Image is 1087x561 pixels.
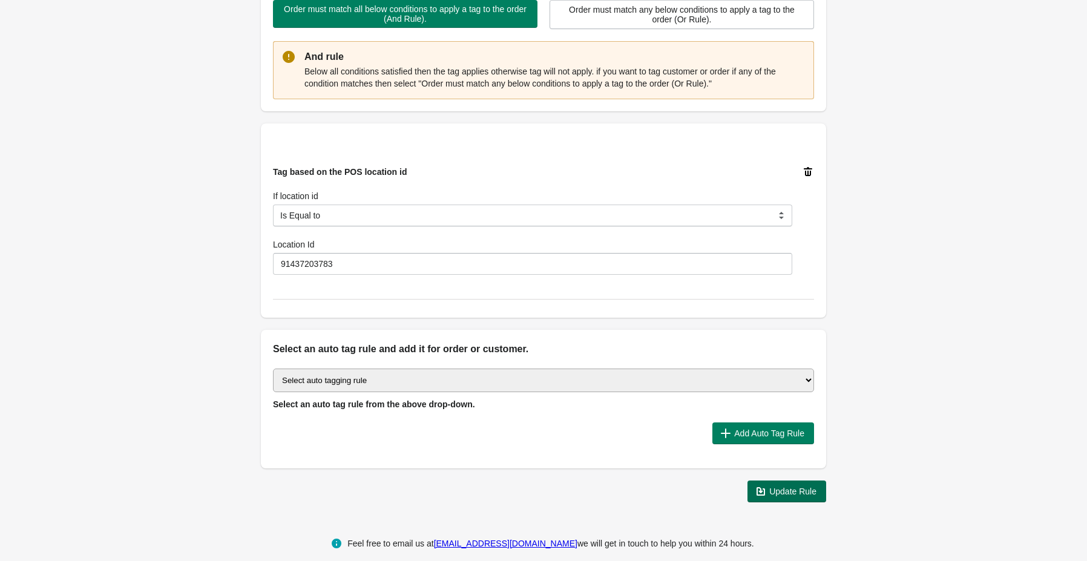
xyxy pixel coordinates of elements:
input: 123456 [273,253,792,275]
span: Select an auto tag rule from the above drop-down. [273,399,475,409]
span: Order must match any below conditions to apply a tag to the order (Or Rule). [560,5,804,24]
div: Feel free to email us at we will get in touch to help you within 24 hours. [347,536,754,551]
h2: Select an auto tag rule and add it for order or customer. [273,342,814,356]
span: Update Rule [769,487,816,496]
span: Order must match all below conditions to apply a tag to the order (And Rule). [283,4,528,24]
p: And rule [304,50,804,64]
a: [EMAIL_ADDRESS][DOMAIN_NAME] [434,539,577,548]
span: Add Auto Tag Rule [734,428,804,438]
span: Tag based on the POS location id [273,167,407,177]
button: Update Rule [747,481,826,502]
p: Below all conditions satisfied then the tag applies otherwise tag will not apply. if you want to ... [304,65,804,90]
label: Location Id [273,238,315,251]
button: Add Auto Tag Rule [712,422,814,444]
label: If location id [273,190,318,202]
